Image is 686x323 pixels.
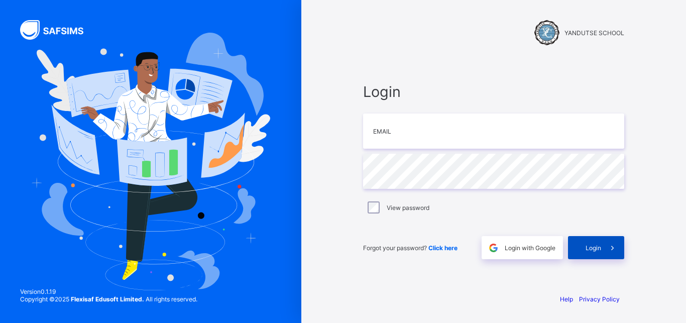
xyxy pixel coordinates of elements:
span: Login with Google [505,244,555,252]
img: google.396cfc9801f0270233282035f929180a.svg [488,242,499,254]
span: Login [586,244,601,252]
img: Hero Image [31,33,270,290]
span: Copyright © 2025 All rights reserved. [20,295,197,303]
label: View password [387,204,429,211]
strong: Flexisaf Edusoft Limited. [71,295,144,303]
span: Version 0.1.19 [20,288,197,295]
img: SAFSIMS Logo [20,20,95,40]
a: Privacy Policy [579,295,620,303]
a: Help [560,295,573,303]
span: Forgot your password? [363,244,458,252]
span: Login [363,83,624,100]
span: YANDUTSE SCHOOL [564,29,624,37]
a: Click here [428,244,458,252]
